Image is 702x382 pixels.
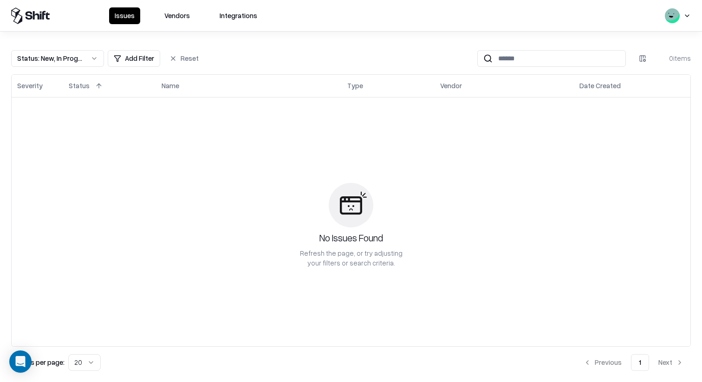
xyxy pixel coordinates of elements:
button: Add Filter [108,50,160,67]
div: Severity [17,81,43,91]
button: Vendors [159,7,195,24]
div: No Issues Found [319,231,383,245]
button: Issues [109,7,140,24]
div: Date Created [579,81,621,91]
div: Name [162,81,179,91]
div: Open Intercom Messenger [9,350,32,373]
div: Refresh the page, or try adjusting your filters or search criteria. [299,248,403,268]
div: Status [69,81,90,91]
button: Reset [164,50,204,67]
button: 1 [631,354,649,371]
div: Type [347,81,363,91]
button: Integrations [214,7,263,24]
div: 0 items [654,53,691,63]
div: Status : New, In Progress [17,53,83,63]
p: Results per page: [11,357,65,367]
div: Vendor [440,81,462,91]
nav: pagination [576,354,691,371]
